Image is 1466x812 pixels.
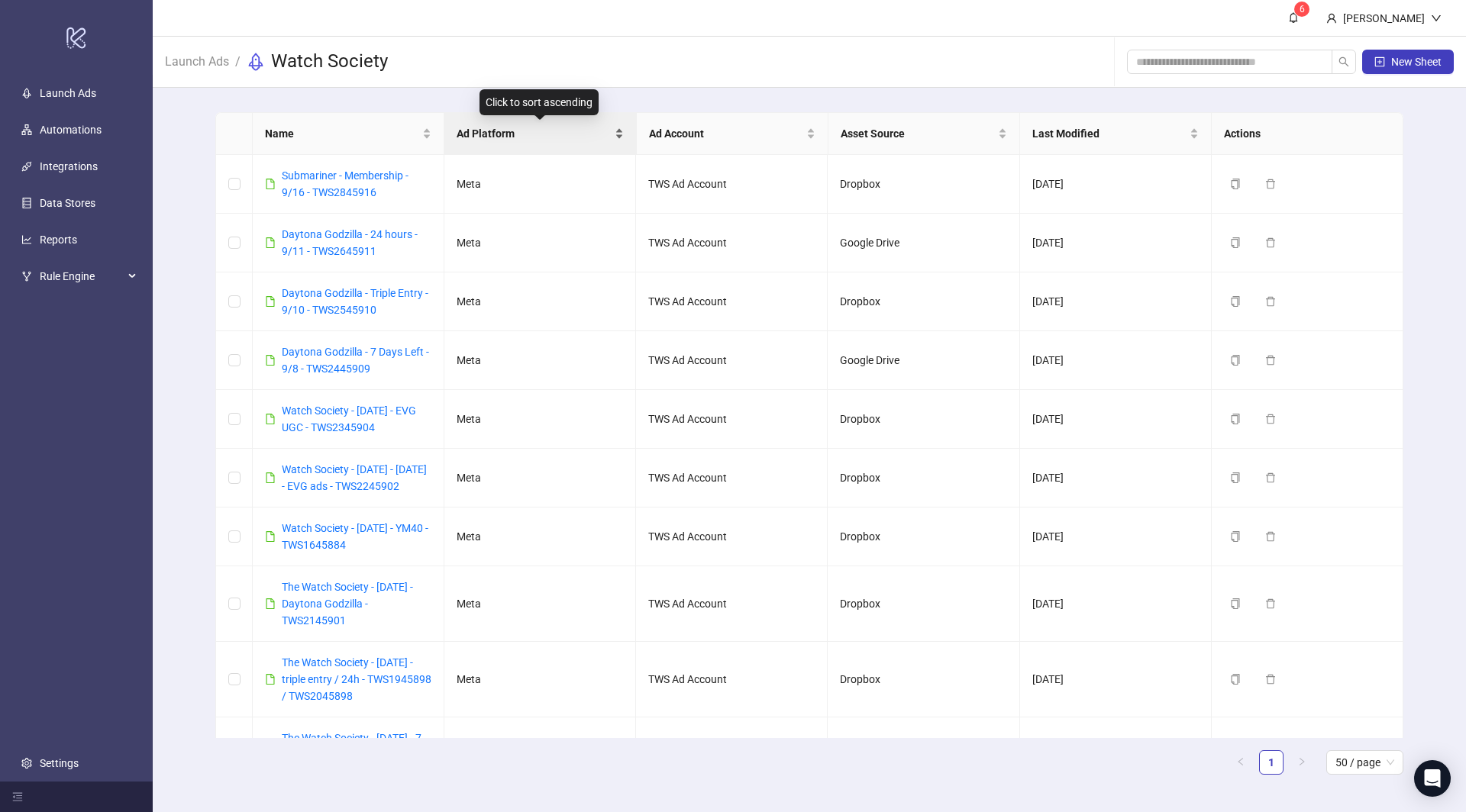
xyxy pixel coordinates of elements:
a: Daytona Godzilla - Triple Entry - 9/10 - TWS2545910 [282,287,428,316]
a: Launch Ads [162,52,232,69]
div: Page Size [1326,750,1403,775]
td: TWS Ad Account [636,331,828,390]
span: down [1431,13,1442,24]
span: copy [1230,598,1241,609]
span: Ad Account [649,125,803,142]
td: [DATE] [1020,642,1212,717]
span: copy [1230,296,1241,307]
span: menu-fold [12,791,23,802]
td: Meta [444,566,636,642]
span: copy [1230,355,1241,366]
a: The Watch Society - [DATE] - triple entry / 24h - TWS1945898 / TWS2045898 [282,656,431,702]
a: Daytona Godzilla - 7 Days Left - 9/8 - TWS2445909 [282,346,429,375]
span: 50 / page [1335,751,1394,774]
div: Click to sort ascending [480,89,599,115]
a: Daytona Godzilla - 24 hours - 9/11 - TWS2645911 [282,228,418,257]
th: Ad Account [637,113,828,155]
span: fork [21,271,32,282]
span: delete [1265,296,1276,307]
span: user [1326,13,1337,24]
span: file [265,598,276,609]
a: Integrations [40,160,98,172]
button: New Sheet [1362,50,1454,74]
span: copy [1230,237,1241,248]
span: delete [1265,472,1276,483]
td: TWS Ad Account [636,390,828,449]
td: Meta [444,717,636,776]
td: [DATE] [1020,390,1212,449]
td: [DATE] [1020,272,1212,331]
span: Name [265,125,419,142]
button: left [1229,750,1253,775]
a: Settings [40,757,79,769]
span: file [265,472,276,483]
td: TWS Ad Account [636,155,828,214]
a: Automations [40,124,102,136]
span: plus-square [1374,56,1385,67]
td: Meta [444,390,636,449]
a: 1 [1260,751,1283,774]
th: Last Modified [1020,113,1212,155]
span: copy [1230,531,1241,542]
li: Next Page [1290,750,1314,775]
td: Dropbox [828,507,1019,566]
td: Meta [444,155,636,214]
td: Meta [444,449,636,507]
td: Meta [444,272,636,331]
a: Watch Society - [DATE] - YM40 - TWS1645884 [282,522,428,551]
span: file [265,237,276,248]
td: TWS Ad Account [636,449,828,507]
span: Ad Platform [457,125,611,142]
span: delete [1265,179,1276,189]
td: Google Drive [828,331,1019,390]
th: Actions [1212,113,1403,155]
td: Dropbox [828,449,1019,507]
td: Dropbox [828,390,1019,449]
span: file [265,179,276,189]
td: Meta [444,507,636,566]
span: delete [1265,414,1276,424]
td: [DATE] [1020,214,1212,272]
span: left [1236,757,1245,766]
span: rocket [247,53,265,71]
td: TWS Ad Account [636,214,828,272]
td: TWS Ad Account [636,717,828,776]
td: Dropbox [828,566,1019,642]
td: Meta [444,331,636,390]
span: New Sheet [1391,56,1442,68]
span: copy [1230,414,1241,424]
span: Asset Source [841,125,995,142]
a: Launch Ads [40,87,96,99]
div: [PERSON_NAME] [1337,10,1431,27]
span: file [265,674,276,685]
span: delete [1265,674,1276,685]
th: Ad Platform [444,113,636,155]
td: TWS Ad Account [636,566,828,642]
span: delete [1265,355,1276,366]
td: TWS Ad Account [636,272,828,331]
sup: 6 [1294,2,1309,17]
span: copy [1230,674,1241,685]
td: Meta [444,214,636,272]
td: [DATE] [1020,507,1212,566]
span: file [265,531,276,542]
h3: Watch Society [271,50,388,74]
td: [DATE] [1020,449,1212,507]
li: 1 [1259,750,1284,775]
span: file [265,414,276,424]
span: right [1297,757,1306,766]
span: copy [1230,472,1241,483]
span: file [265,355,276,366]
span: 6 [1300,4,1305,14]
a: Reports [40,234,77,246]
span: file [265,296,276,307]
td: Google Drive [828,214,1019,272]
span: Rule Engine [40,261,124,292]
td: [DATE] [1020,717,1212,776]
li: / [235,50,241,74]
button: right [1290,750,1314,775]
span: search [1338,56,1349,67]
a: Data Stores [40,197,95,209]
td: Meta [444,642,636,717]
a: Watch Society - [DATE] - [DATE] - EVG ads - TWS2245902 [282,463,427,492]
